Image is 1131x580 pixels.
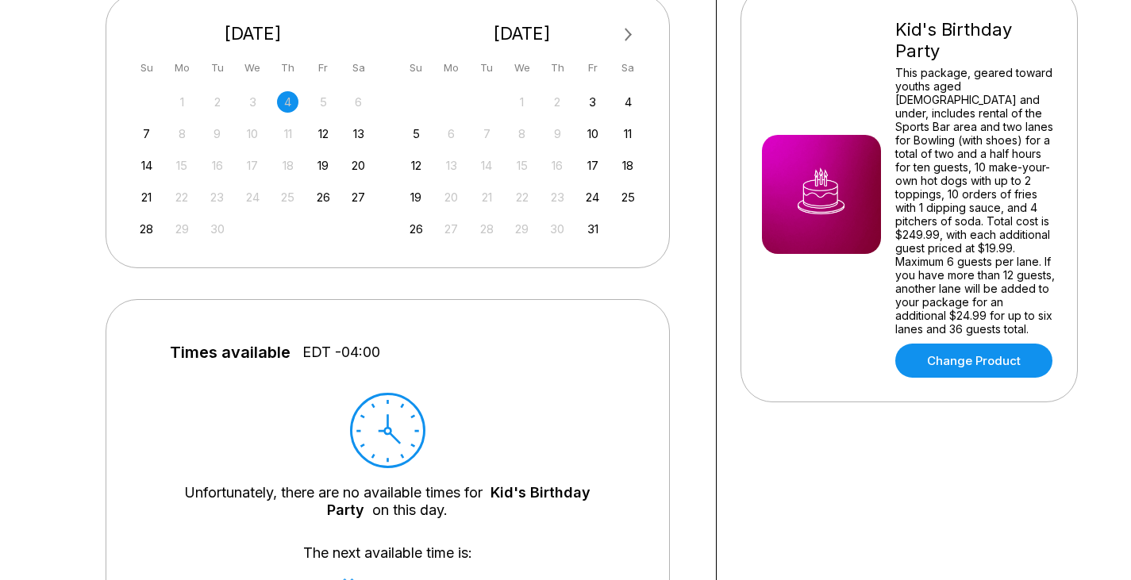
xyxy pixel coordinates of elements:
div: Not available Tuesday, September 2nd, 2025 [206,91,228,113]
div: Not available Tuesday, September 23rd, 2025 [206,186,228,208]
div: Sa [348,57,369,79]
div: Not available Thursday, October 2nd, 2025 [547,91,568,113]
div: Not available Tuesday, September 30th, 2025 [206,218,228,240]
div: Choose Friday, October 3rd, 2025 [582,91,603,113]
div: Not available Tuesday, October 7th, 2025 [476,123,498,144]
div: Mo [440,57,462,79]
div: Choose Saturday, October 25th, 2025 [617,186,639,208]
div: Not available Thursday, October 9th, 2025 [547,123,568,144]
img: Kid's Birthday Party [762,135,881,254]
div: Not available Wednesday, September 24th, 2025 [242,186,264,208]
div: Not available Monday, September 29th, 2025 [171,218,193,240]
div: Not available Monday, October 20th, 2025 [440,186,462,208]
div: Unfortunately, there are no available times for on this day. [154,484,621,519]
div: Not available Thursday, September 4th, 2025 [277,91,298,113]
div: Not available Wednesday, October 29th, 2025 [511,218,533,240]
div: We [242,57,264,79]
div: Tu [206,57,228,79]
div: Th [547,57,568,79]
div: Not available Tuesday, October 21st, 2025 [476,186,498,208]
div: month 2025-10 [403,90,641,240]
div: Choose Saturday, October 11th, 2025 [617,123,639,144]
button: Next Month [616,22,641,48]
div: Choose Friday, September 19th, 2025 [313,155,334,176]
div: Fr [582,57,603,79]
div: Tu [476,57,498,79]
div: [DATE] [399,23,645,44]
div: Not available Wednesday, October 22nd, 2025 [511,186,533,208]
div: Choose Saturday, September 27th, 2025 [348,186,369,208]
div: Not available Thursday, October 23rd, 2025 [547,186,568,208]
div: Choose Sunday, October 5th, 2025 [406,123,427,144]
div: Choose Sunday, October 19th, 2025 [406,186,427,208]
div: Th [277,57,298,79]
div: Not available Saturday, September 6th, 2025 [348,91,369,113]
div: Not available Wednesday, September 17th, 2025 [242,155,264,176]
div: Sa [617,57,639,79]
div: Choose Friday, September 26th, 2025 [313,186,334,208]
a: Change Product [895,344,1052,378]
div: Choose Sunday, October 26th, 2025 [406,218,427,240]
div: Choose Friday, October 24th, 2025 [582,186,603,208]
div: Choose Sunday, October 12th, 2025 [406,155,427,176]
div: Not available Tuesday, September 16th, 2025 [206,155,228,176]
div: Mo [171,57,193,79]
div: month 2025-09 [134,90,372,240]
div: Kid's Birthday Party [895,19,1056,62]
div: Not available Tuesday, September 9th, 2025 [206,123,228,144]
div: Not available Friday, September 5th, 2025 [313,91,334,113]
div: Choose Saturday, October 18th, 2025 [617,155,639,176]
div: Not available Thursday, October 30th, 2025 [547,218,568,240]
span: EDT -04:00 [302,344,380,361]
div: Choose Saturday, September 20th, 2025 [348,155,369,176]
div: Not available Monday, September 1st, 2025 [171,91,193,113]
div: Choose Sunday, September 21st, 2025 [136,186,157,208]
div: This package, geared toward youths aged [DEMOGRAPHIC_DATA] and under, includes rental of the Spor... [895,66,1056,336]
div: Not available Tuesday, October 28th, 2025 [476,218,498,240]
div: Choose Friday, October 31st, 2025 [582,218,603,240]
div: Su [136,57,157,79]
div: Fr [313,57,334,79]
div: Choose Sunday, September 14th, 2025 [136,155,157,176]
div: Not available Monday, October 27th, 2025 [440,218,462,240]
div: [DATE] [130,23,376,44]
a: Kid's Birthday Party [327,484,591,518]
div: Choose Sunday, September 28th, 2025 [136,218,157,240]
div: Su [406,57,427,79]
div: Not available Thursday, September 18th, 2025 [277,155,298,176]
div: Choose Friday, September 12th, 2025 [313,123,334,144]
div: Not available Wednesday, October 8th, 2025 [511,123,533,144]
div: Not available Wednesday, September 10th, 2025 [242,123,264,144]
div: Not available Monday, October 13th, 2025 [440,155,462,176]
div: Not available Monday, October 6th, 2025 [440,123,462,144]
span: Times available [170,344,290,361]
div: Not available Thursday, September 25th, 2025 [277,186,298,208]
div: Not available Tuesday, October 14th, 2025 [476,155,498,176]
div: Choose Friday, October 10th, 2025 [582,123,603,144]
div: Not available Wednesday, October 1st, 2025 [511,91,533,113]
div: Not available Thursday, October 16th, 2025 [547,155,568,176]
div: Choose Saturday, October 4th, 2025 [617,91,639,113]
div: Not available Monday, September 8th, 2025 [171,123,193,144]
div: Not available Monday, September 22nd, 2025 [171,186,193,208]
div: Choose Friday, October 17th, 2025 [582,155,603,176]
div: Not available Wednesday, October 15th, 2025 [511,155,533,176]
div: Not available Thursday, September 11th, 2025 [277,123,298,144]
div: Not available Monday, September 15th, 2025 [171,155,193,176]
div: Choose Sunday, September 7th, 2025 [136,123,157,144]
div: We [511,57,533,79]
div: Not available Wednesday, September 3rd, 2025 [242,91,264,113]
div: Choose Saturday, September 13th, 2025 [348,123,369,144]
